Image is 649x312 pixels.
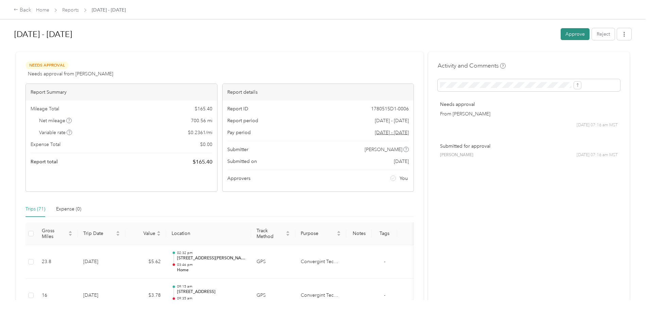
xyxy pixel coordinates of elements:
span: caret-down [157,233,161,237]
th: Notes [346,222,372,245]
span: Value [131,231,155,236]
span: Expense Total [31,141,60,148]
span: You [400,175,408,182]
h1: Aug 1 - 31, 2025 [14,26,556,42]
span: caret-down [68,233,72,237]
span: Variable rate [39,129,72,136]
span: caret-down [337,233,341,237]
th: Track Method [251,222,295,245]
span: Track Method [257,228,284,239]
div: Back [14,6,31,14]
td: Convergint Technologies [295,245,346,279]
span: $ 165.40 [195,105,212,112]
span: Purpose [301,231,335,236]
span: [DATE] 07:16 am MST [577,152,618,158]
span: Gross Miles [42,228,67,239]
p: From [PERSON_NAME] [440,110,618,117]
th: Location [166,222,251,245]
div: Trips (71) [25,205,45,213]
span: $ 0.2361 / mi [188,129,212,136]
div: Expense (0) [56,205,81,213]
span: 700.56 mi [191,117,212,124]
th: Tags [372,222,397,245]
td: GPS [251,245,295,279]
th: Gross Miles [36,222,78,245]
span: Report period [227,117,258,124]
span: Net mileage [39,117,72,124]
span: caret-up [286,230,290,234]
button: Approve [561,28,590,40]
p: Home [177,267,246,273]
span: caret-up [337,230,341,234]
span: Submitted on [227,158,257,165]
span: [DATE] - [DATE] [92,6,126,14]
th: Trip Date [78,222,125,245]
span: Pay period [227,129,251,136]
span: Trip Date [83,231,115,236]
span: Needs Approval [25,61,68,69]
span: [DATE] [394,158,409,165]
span: Report total [31,158,58,165]
iframe: Everlance-gr Chat Button Frame [611,274,649,312]
p: [STREET_ADDRESS][PERSON_NAME] [177,255,246,261]
span: Report ID [227,105,248,112]
span: Needs approval from [PERSON_NAME] [28,70,113,77]
h4: Activity and Comments [438,61,506,70]
span: caret-up [68,230,72,234]
a: Reports [62,7,79,13]
span: - [384,292,385,298]
span: Approvers [227,175,250,182]
div: Report details [223,84,414,100]
a: Home [36,7,49,13]
p: [STREET_ADDRESS] [177,289,246,295]
p: 02:32 pm [177,251,246,255]
span: Go to pay period [375,129,409,136]
span: 1780515D1-0006 [371,105,409,112]
td: 23.8 [36,245,78,279]
span: Mileage Total [31,105,59,112]
div: Report Summary [26,84,217,100]
span: [PERSON_NAME] [440,152,473,158]
p: 03:46 pm [177,262,246,267]
span: [PERSON_NAME] [365,146,402,153]
span: caret-up [157,230,161,234]
p: Submitted for approval [440,143,618,150]
span: caret-up [116,230,120,234]
th: Purpose [295,222,346,245]
p: 09:15 am [177,284,246,289]
th: Value [125,222,166,245]
p: Needs approval [440,101,618,108]
td: [DATE] [78,245,125,279]
span: caret-down [116,233,120,237]
span: [DATE] - [DATE] [375,117,409,124]
span: Submitter [227,146,248,153]
span: [DATE] 07:16 am MST [577,122,618,128]
td: $5.62 [125,245,166,279]
span: caret-down [286,233,290,237]
span: $ 165.40 [193,158,212,166]
button: Reject [592,28,615,40]
span: $ 0.00 [200,141,212,148]
span: - [384,259,385,264]
p: 09:35 am [177,296,246,301]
